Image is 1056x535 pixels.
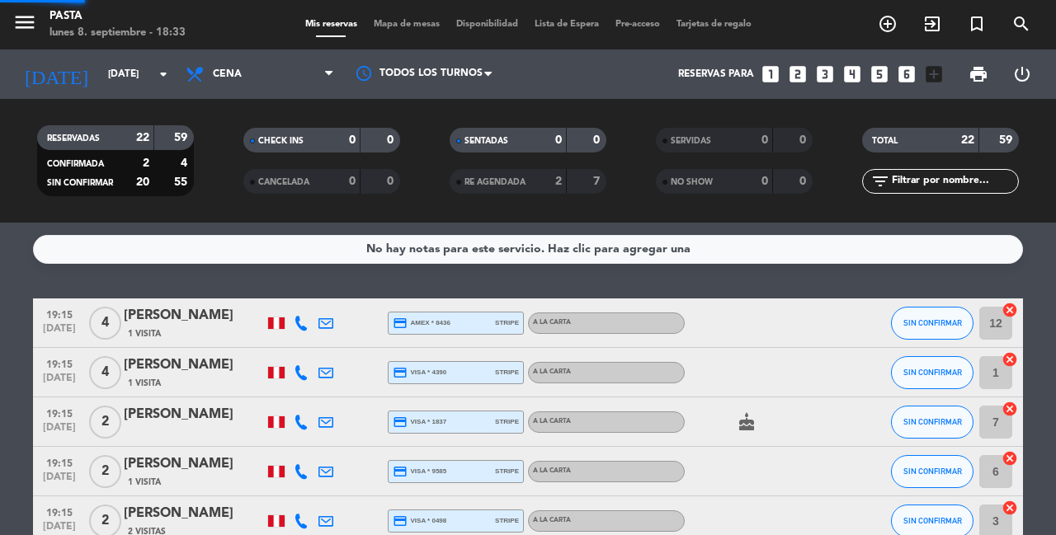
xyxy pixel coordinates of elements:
i: looks_6 [896,63,917,85]
strong: 0 [593,134,603,146]
span: Mapa de mesas [365,20,448,29]
span: Reservas para [678,68,754,80]
span: RESERVADAS [47,134,100,143]
i: filter_list [870,171,890,191]
div: No hay notas para este servicio. Haz clic para agregar una [366,240,691,259]
i: looks_5 [869,63,890,85]
strong: 0 [387,134,397,146]
span: CANCELADA [258,178,309,186]
div: Pasta [49,8,186,25]
span: NO SHOW [671,178,713,186]
i: credit_card [393,365,408,380]
span: Mis reservas [297,20,365,29]
i: credit_card [393,464,408,479]
span: A la carta [533,517,571,523]
span: A la carta [533,368,571,375]
span: CONFIRMADA [47,160,104,168]
strong: 59 [174,132,191,143]
span: [DATE] [39,373,80,392]
span: stripe [495,367,519,378]
i: search [1011,14,1031,34]
span: Cena [213,68,242,80]
div: [PERSON_NAME] [124,453,264,475]
button: SIN CONFIRMAR [891,307,973,340]
span: 19:15 [39,502,80,521]
strong: 4 [181,157,191,169]
i: add_box [923,63,945,85]
strong: 2 [143,157,149,169]
div: lunes 8. septiembre - 18:33 [49,25,186,41]
span: A la carta [533,467,571,474]
i: cancel [1002,302,1018,318]
strong: 0 [555,134,562,146]
button: menu [12,10,37,40]
span: stripe [495,515,519,526]
i: [DATE] [12,56,100,92]
strong: 0 [799,134,809,146]
span: 1 Visita [128,377,161,390]
button: SIN CONFIRMAR [891,406,973,439]
div: LOG OUT [1000,49,1044,99]
span: visa * 1837 [393,415,446,429]
span: A la carta [533,319,571,326]
span: Disponibilidad [448,20,526,29]
span: TOTAL [872,137,898,145]
span: SIN CONFIRMAR [47,179,113,187]
span: A la carta [533,418,571,425]
span: 1 Visita [128,327,161,340]
i: cake [737,412,757,432]
span: SERVIDAS [671,137,711,145]
span: Pre-acceso [607,20,668,29]
span: print [969,64,988,84]
strong: 0 [349,176,356,187]
div: [PERSON_NAME] [124,503,264,524]
span: visa * 4390 [393,365,446,380]
strong: 22 [961,134,974,146]
span: amex * 8436 [393,316,450,331]
span: SIN CONFIRMAR [903,417,962,426]
span: stripe [495,317,519,328]
span: Tarjetas de regalo [668,20,760,29]
span: 19:15 [39,354,80,373]
span: 2 [89,455,121,488]
span: 19:15 [39,453,80,472]
i: cancel [1002,351,1018,368]
strong: 0 [349,134,356,146]
i: credit_card [393,514,408,528]
i: looks_one [760,63,781,85]
i: menu [12,10,37,35]
i: power_settings_new [1012,64,1032,84]
button: SIN CONFIRMAR [891,356,973,389]
i: looks_3 [814,63,836,85]
i: add_circle_outline [878,14,898,34]
i: exit_to_app [922,14,942,34]
i: credit_card [393,316,408,331]
strong: 22 [136,132,149,143]
strong: 0 [799,176,809,187]
span: 19:15 [39,403,80,422]
i: turned_in_not [967,14,987,34]
span: visa * 9585 [393,464,446,479]
i: looks_4 [841,63,863,85]
span: [DATE] [39,422,80,441]
strong: 7 [593,176,603,187]
div: [PERSON_NAME] [124,404,264,425]
strong: 0 [387,176,397,187]
span: 2 [89,406,121,439]
span: 1 Visita [128,476,161,489]
button: SIN CONFIRMAR [891,455,973,488]
i: cancel [1002,500,1018,516]
strong: 2 [555,176,562,187]
strong: 0 [761,176,768,187]
span: SIN CONFIRMAR [903,368,962,377]
span: [DATE] [39,472,80,490]
span: 19:15 [39,304,80,323]
span: [DATE] [39,323,80,342]
span: SIN CONFIRMAR [903,318,962,327]
strong: 20 [136,176,149,188]
i: cancel [1002,450,1018,467]
strong: 0 [761,134,768,146]
i: looks_two [787,63,808,85]
span: stripe [495,416,519,427]
i: cancel [1002,401,1018,417]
